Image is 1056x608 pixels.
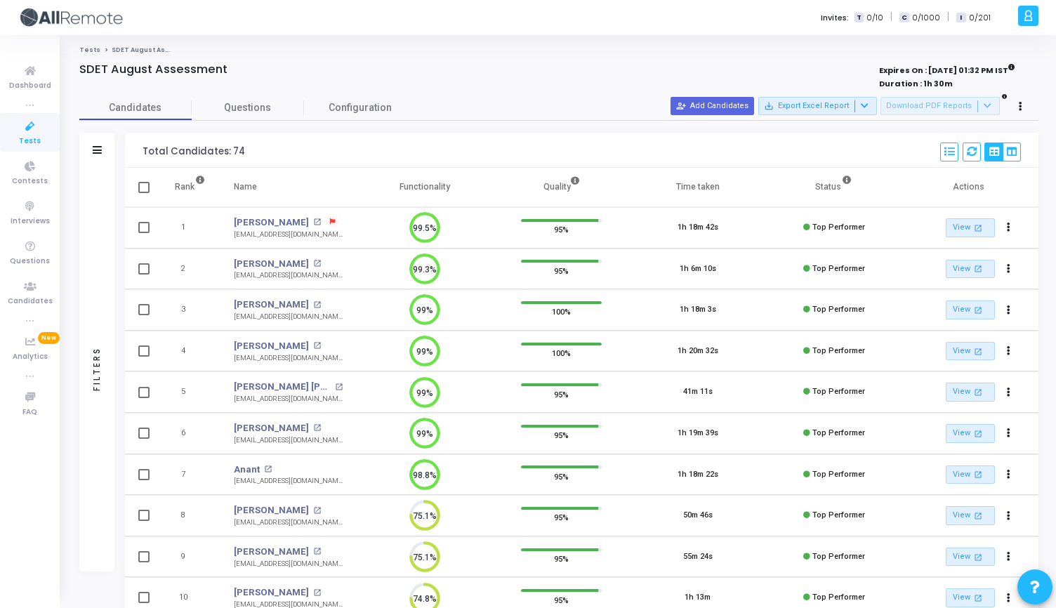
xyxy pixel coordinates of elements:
button: Actions [998,300,1018,320]
button: Actions [998,588,1018,608]
a: [PERSON_NAME] [PERSON_NAME] [234,380,331,394]
div: [EMAIL_ADDRESS][DOMAIN_NAME] [234,230,343,240]
a: View [946,465,995,484]
mat-icon: open_in_new [972,263,984,275]
span: Candidates [8,296,53,308]
a: View [946,424,995,443]
img: logo [18,4,123,32]
span: Top Performer [812,305,865,314]
div: Time taken [676,179,720,194]
span: Top Performer [812,428,865,437]
span: Top Performer [812,264,865,273]
span: 95% [554,428,569,442]
mat-icon: open_in_new [972,345,984,357]
a: View [946,506,995,525]
a: [PERSON_NAME] [234,339,309,353]
div: [EMAIL_ADDRESS][DOMAIN_NAME] [234,394,343,404]
a: [PERSON_NAME] [234,257,309,271]
span: 95% [554,263,569,277]
button: Actions [998,341,1018,361]
span: Top Performer [812,387,865,396]
th: Rank [160,168,220,207]
mat-icon: open_in_new [313,548,321,555]
div: [EMAIL_ADDRESS][DOMAIN_NAME] [234,435,343,446]
button: Actions [998,465,1018,484]
a: View [946,342,995,361]
td: 5 [160,371,220,413]
td: 7 [160,454,220,496]
span: Top Performer [812,223,865,232]
button: Actions [998,383,1018,402]
mat-icon: open_in_new [972,551,984,563]
a: View [946,300,995,319]
button: Download PDF Reports [880,97,1000,115]
td: 9 [160,536,220,578]
mat-icon: open_in_new [313,218,321,226]
div: [EMAIL_ADDRESS][DOMAIN_NAME] [234,559,343,569]
span: Top Performer [812,510,865,520]
div: 1h 18m 22s [678,469,718,481]
th: Functionality [357,168,493,207]
td: 3 [160,289,220,331]
mat-icon: open_in_new [972,468,984,480]
span: 100% [552,305,571,319]
span: 0/201 [969,12,991,24]
span: 100% [552,346,571,360]
div: View Options [984,143,1021,161]
mat-icon: save_alt [764,101,774,111]
mat-icon: open_in_new [972,222,984,234]
span: Top Performer [812,552,865,561]
mat-icon: open_in_new [972,304,984,316]
span: Top Performer [812,346,865,355]
th: Quality [493,168,629,207]
td: 1 [160,207,220,249]
div: 1h 18m 42s [678,222,718,234]
span: Candidates [79,100,192,115]
div: [EMAIL_ADDRESS][DOMAIN_NAME] [234,270,343,281]
span: 95% [554,552,569,566]
strong: Duration : 1h 30m [879,78,953,89]
div: 50m 46s [683,510,713,522]
span: Dashboard [9,80,51,92]
mat-icon: open_in_new [972,510,984,522]
span: Analytics [13,351,48,363]
div: 1h 6m 10s [680,263,716,275]
a: [PERSON_NAME] [234,503,309,517]
div: 55m 24s [683,551,713,563]
div: 1h 20m 32s [678,345,718,357]
span: Interviews [11,216,50,227]
a: Anant [234,463,260,477]
mat-icon: open_in_new [972,592,984,604]
div: 1h 19m 39s [678,428,718,440]
a: [PERSON_NAME] [234,216,309,230]
td: 2 [160,249,220,290]
button: Actions [998,424,1018,444]
span: Contests [12,176,48,187]
a: View [946,218,995,237]
mat-icon: open_in_new [313,589,321,597]
button: Actions [998,259,1018,279]
td: 6 [160,413,220,454]
a: [PERSON_NAME] [234,545,309,559]
div: Name [234,179,257,194]
button: Actions [998,547,1018,567]
div: [EMAIL_ADDRESS][DOMAIN_NAME] [234,353,343,364]
button: Actions [998,506,1018,526]
label: Invites: [821,12,849,24]
span: 0/1000 [912,12,940,24]
mat-icon: open_in_new [313,342,321,350]
td: 8 [160,495,220,536]
div: 1h 13m [685,592,711,604]
span: 0/10 [866,12,883,24]
mat-icon: open_in_new [313,260,321,267]
span: FAQ [22,407,37,418]
span: C [899,13,909,23]
span: Questions [10,256,50,267]
div: [EMAIL_ADDRESS][DOMAIN_NAME] [234,312,343,322]
a: [PERSON_NAME] [234,586,309,600]
nav: breadcrumb [79,46,1038,55]
th: Status [766,168,902,207]
span: Configuration [329,100,392,115]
